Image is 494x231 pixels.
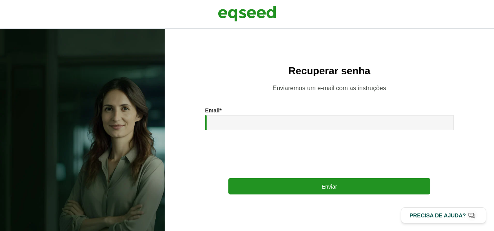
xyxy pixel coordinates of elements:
[205,108,222,113] label: Email
[180,65,478,77] h2: Recuperar senha
[228,178,430,194] button: Enviar
[219,107,221,114] span: Este campo é obrigatório.
[270,138,388,168] iframe: reCAPTCHA
[218,4,276,23] img: EqSeed Logo
[180,84,478,92] p: Enviaremos um e-mail com as instruções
